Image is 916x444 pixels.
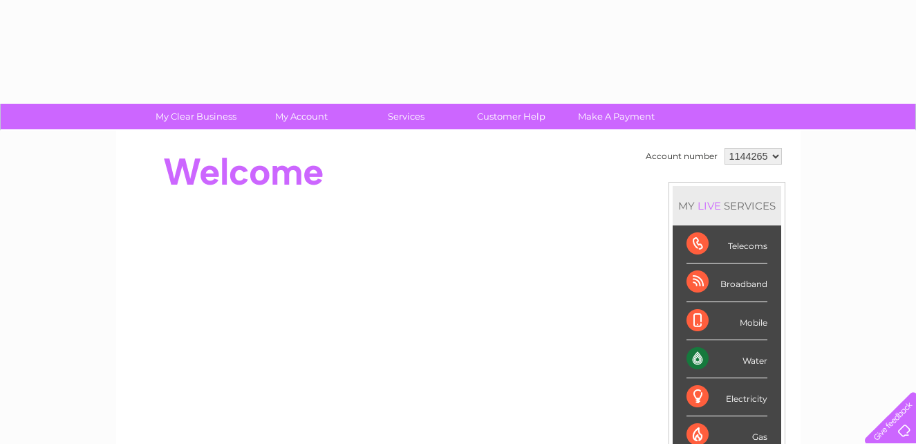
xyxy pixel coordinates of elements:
a: My Clear Business [139,104,253,129]
div: Mobile [686,302,767,340]
div: LIVE [695,199,724,212]
div: Water [686,340,767,378]
a: Services [349,104,463,129]
div: Telecoms [686,225,767,263]
div: Electricity [686,378,767,416]
td: Account number [642,145,721,168]
a: Customer Help [454,104,568,129]
a: My Account [244,104,358,129]
div: Broadband [686,263,767,302]
a: Make A Payment [559,104,673,129]
div: MY SERVICES [673,186,781,225]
